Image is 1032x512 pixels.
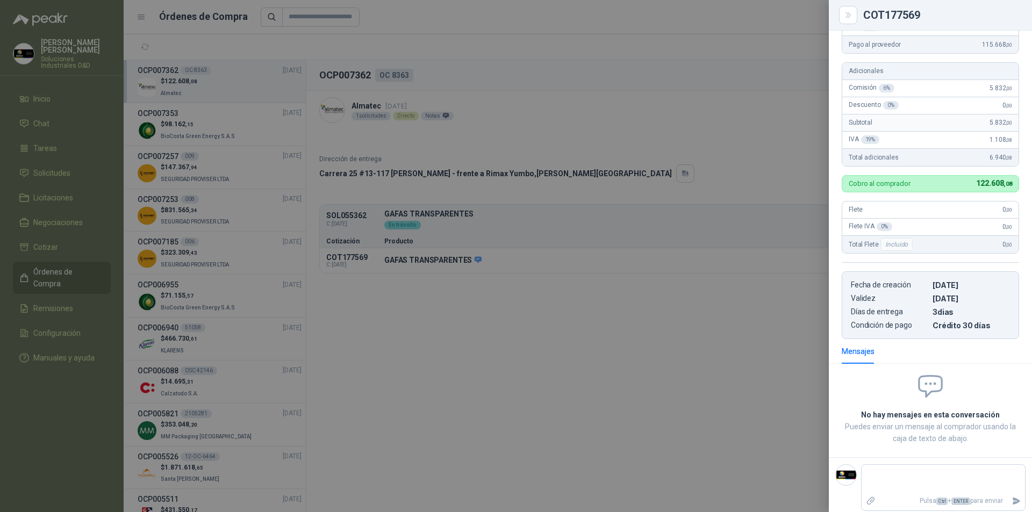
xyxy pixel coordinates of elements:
[990,119,1012,126] span: 5.832
[933,280,1010,290] p: [DATE]
[849,135,879,144] span: IVA
[880,238,913,251] div: Incluido
[849,238,915,251] span: Total Flete
[880,492,1008,510] p: Pulsa + para enviar
[990,84,1012,92] span: 5.832
[851,307,928,316] p: Días de entrega
[842,409,1019,421] h2: No hay mensajes en esta conversación
[836,465,856,485] img: Company Logo
[842,345,875,357] div: Mensajes
[990,154,1012,161] span: 6.940
[849,41,901,48] span: Pago al proveedor
[862,492,880,510] label: Adjuntar archivos
[936,497,948,505] span: Ctrl
[1006,137,1012,143] span: ,08
[1007,492,1025,510] button: Enviar
[1006,42,1012,48] span: ,00
[1006,155,1012,161] span: ,08
[842,421,1019,444] p: Puedes enviar un mensaje al comprador usando la caja de texto de abajo.
[883,101,899,110] div: 0 %
[1006,120,1012,126] span: ,00
[933,294,1010,303] p: [DATE]
[1006,224,1012,230] span: ,00
[849,180,911,187] p: Cobro al comprador
[1006,207,1012,213] span: ,00
[933,321,1010,330] p: Crédito 30 días
[849,84,894,92] span: Comisión
[849,222,892,231] span: Flete IVA
[990,136,1012,143] span: 1.108
[1002,206,1012,213] span: 0
[951,497,970,505] span: ENTER
[1004,181,1012,188] span: ,08
[842,9,855,21] button: Close
[879,84,894,92] div: 6 %
[976,179,1012,188] span: 122.608
[849,101,899,110] span: Descuento
[1006,85,1012,91] span: ,00
[861,135,880,144] div: 19 %
[851,294,928,303] p: Validez
[1006,103,1012,109] span: ,00
[842,63,1019,80] div: Adicionales
[849,119,872,126] span: Subtotal
[1006,242,1012,248] span: ,00
[1002,102,1012,109] span: 0
[851,280,928,290] p: Fecha de creación
[877,222,892,231] div: 0 %
[849,206,863,213] span: Flete
[933,307,1010,316] p: 3 dias
[1002,223,1012,230] span: 0
[982,41,1012,48] span: 115.668
[842,149,1019,166] div: Total adicionales
[851,321,928,330] p: Condición de pago
[1002,241,1012,248] span: 0
[863,10,1019,20] div: COT177569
